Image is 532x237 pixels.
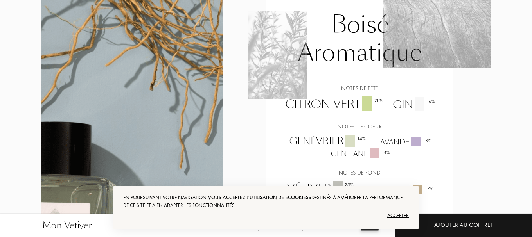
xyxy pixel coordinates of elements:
div: Accepter [123,209,409,222]
div: Citron vert [280,96,387,113]
div: Domaine: [DOMAIN_NAME] [20,20,88,27]
div: En poursuivant votre navigation, destinés à améliorer la performance de ce site et à en adapter l... [123,194,409,209]
div: 7 % [427,185,433,192]
div: Mots-clés [97,46,120,51]
div: Vétiver [281,181,358,197]
img: tab_domain_overview_orange.svg [32,45,38,52]
div: Gin [387,97,440,112]
div: 4 % [384,149,390,156]
div: Mon Vetiver [42,218,92,232]
div: Notes de fond [272,169,448,177]
div: 16 % [426,98,435,105]
div: Ajouter au coffret [434,221,493,230]
div: Cashmeran [358,185,438,195]
div: Boisé Aromatique [272,7,448,75]
div: 25 % [345,181,354,188]
div: Notes de coeur [272,123,448,131]
div: 21 % [374,97,383,104]
div: 14 % [357,135,366,142]
div: 8 % [425,137,431,144]
div: v 4.0.24 [22,12,38,19]
img: logo_orange.svg [13,12,19,19]
div: Domaine [40,46,60,51]
div: Genévrier [284,135,370,148]
img: website_grey.svg [13,20,19,27]
div: Notes de tête [272,84,448,93]
span: vous acceptez l'utilisation de «cookies» [208,194,311,201]
img: KUWBKGYKJBHB6_2.png [248,11,307,99]
div: Lavande [370,137,436,147]
div: Gentiane [325,148,395,159]
img: tab_keywords_by_traffic_grey.svg [89,45,95,52]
